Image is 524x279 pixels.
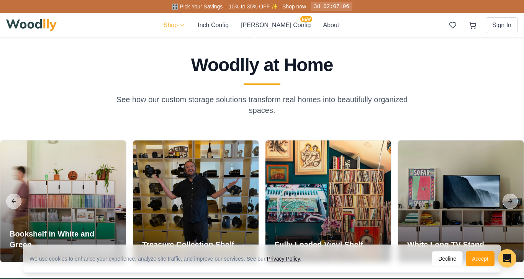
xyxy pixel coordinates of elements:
[9,56,515,74] h2: Woodlly at Home
[498,249,516,268] div: Open Intercom Messenger
[142,239,234,250] h3: Treasure Collection Shelf
[241,21,311,30] button: [PERSON_NAME] ConfigNEW
[407,239,484,250] h3: White Long TV Stand
[300,16,312,22] span: NEW
[311,2,352,11] div: 3d 02:07:06
[6,19,57,31] img: Woodlly
[323,21,339,30] button: About
[115,94,409,116] p: See how our custom storage solutions transform real homes into beautifully organized spaces.
[10,228,117,250] h3: Bookshelf in White and Green
[172,3,282,10] span: 🎛️ Pick Your Savings – 10% to 35% OFF ✨ –
[275,239,363,250] h3: Fully Loaded Vinyl Shelf
[282,3,306,10] a: Shop now
[164,21,185,30] button: Shop
[486,17,518,33] button: Sign In
[29,255,308,263] div: We use cookies to enhance your experience, analyze site traffic, and improve our services. See our .
[198,21,229,30] button: Inch Config
[466,251,495,266] button: Accept
[432,251,463,266] button: Decline
[267,256,300,262] a: Privacy Policy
